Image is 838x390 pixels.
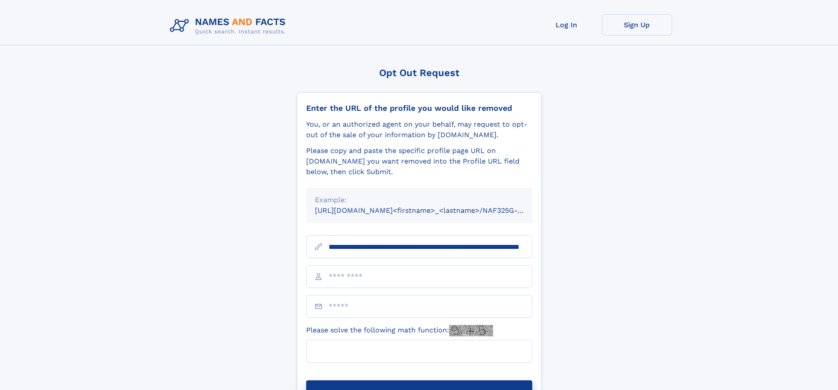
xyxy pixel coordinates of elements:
[306,146,532,177] div: Please copy and paste the specific profile page URL on [DOMAIN_NAME] you want removed into the Pr...
[531,14,602,36] a: Log In
[315,195,523,205] div: Example:
[315,206,549,215] small: [URL][DOMAIN_NAME]<firstname>_<lastname>/NAF325G-xxxxxxxx
[166,14,293,38] img: Logo Names and Facts
[306,103,532,113] div: Enter the URL of the profile you would like removed
[306,325,493,336] label: Please solve the following math function:
[306,119,532,140] div: You, or an authorized agent on your behalf, may request to opt-out of the sale of your informatio...
[602,14,672,36] a: Sign Up
[297,67,542,78] div: Opt Out Request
